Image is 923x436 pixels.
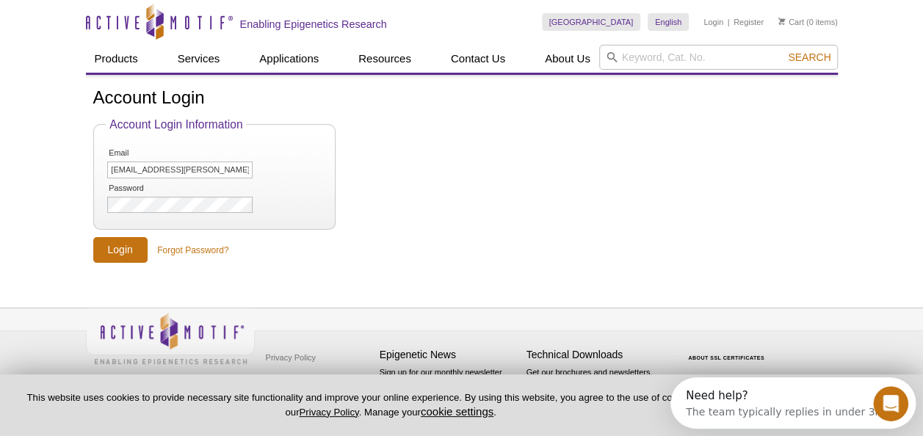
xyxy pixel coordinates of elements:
a: Login [703,17,723,27]
label: Password [107,184,182,193]
a: English [648,13,689,31]
p: Sign up for our monthly newsletter highlighting recent publications in the field of epigenetics. [380,366,519,416]
a: ABOUT SSL CERTIFICATES [688,355,764,360]
input: Keyword, Cat. No. [599,45,838,70]
a: Forgot Password? [157,244,228,257]
button: cookie settings [421,405,493,418]
a: Applications [250,45,327,73]
iframe: Intercom live chat discovery launcher [670,377,916,429]
div: The team typically replies in under 3m [15,24,214,40]
p: This website uses cookies to provide necessary site functionality and improve your online experie... [23,391,758,419]
div: Open Intercom Messenger [6,6,258,46]
a: Cart [778,17,804,27]
h1: Account Login [93,88,830,109]
img: Your Cart [778,18,785,25]
a: Privacy Policy [262,346,319,368]
img: Active Motif, [86,308,255,368]
a: Contact Us [442,45,514,73]
h2: Enabling Epigenetics Research [240,18,387,31]
a: Register [734,17,764,27]
legend: Account Login Information [106,118,246,131]
a: Services [169,45,229,73]
div: Need help? [15,12,214,24]
label: Email [107,148,182,158]
h4: Epigenetic News [380,349,519,361]
iframe: Intercom live chat [873,386,908,421]
a: Privacy Policy [299,407,358,418]
h4: Technical Downloads [526,349,666,361]
p: Get our brochures and newsletters, or request them by mail. [526,366,666,404]
span: Search [788,51,830,63]
a: Products [86,45,147,73]
table: Click to Verify - This site chose Symantec SSL for secure e-commerce and confidential communicati... [673,334,783,366]
button: Search [783,51,835,64]
a: [GEOGRAPHIC_DATA] [542,13,641,31]
a: Terms & Conditions [262,368,339,390]
li: | [728,13,730,31]
a: About Us [536,45,599,73]
li: (0 items) [778,13,838,31]
input: Login [93,237,148,263]
a: Resources [350,45,420,73]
